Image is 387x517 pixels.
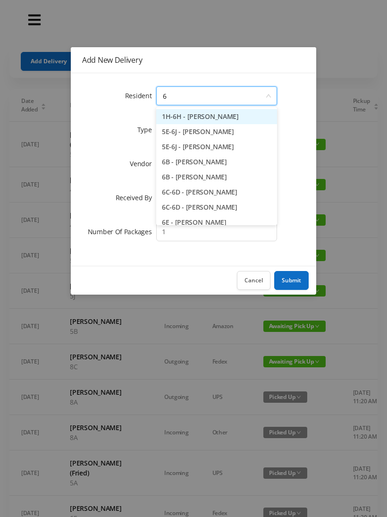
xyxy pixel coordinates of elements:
[237,271,270,290] button: Cancel
[88,227,157,236] label: Number Of Packages
[156,124,277,139] li: 5E-6J - [PERSON_NAME]
[266,93,271,100] i: icon: down
[82,55,305,65] div: Add New Delivery
[156,109,277,124] li: 1H-6H - [PERSON_NAME]
[116,193,157,202] label: Received By
[156,200,277,215] li: 6C-6D - [PERSON_NAME]
[156,154,277,170] li: 6B - [PERSON_NAME]
[130,159,156,168] label: Vendor
[137,125,157,134] label: Type
[156,170,277,185] li: 6B - [PERSON_NAME]
[156,185,277,200] li: 6C-6D - [PERSON_NAME]
[156,139,277,154] li: 5E-6J - [PERSON_NAME]
[125,91,157,100] label: Resident
[82,85,305,243] form: Add New Delivery
[156,215,277,230] li: 6E - [PERSON_NAME]
[274,271,309,290] button: Submit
